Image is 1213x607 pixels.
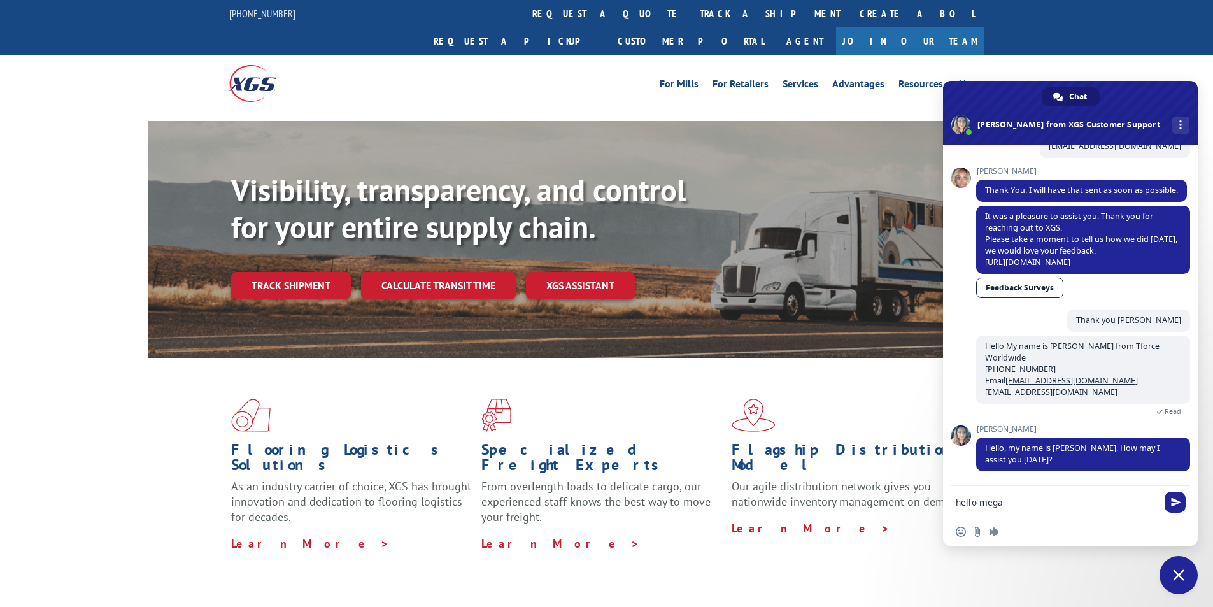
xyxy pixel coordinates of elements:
b: Visibility, transparency, and control for your entire supply chain. [231,170,686,246]
a: [URL][DOMAIN_NAME] [985,257,1070,268]
h1: Flooring Logistics Solutions [231,442,472,479]
span: Send [1165,492,1186,513]
a: Learn More > [231,536,390,551]
span: As an industry carrier of choice, XGS has brought innovation and dedication to flooring logistics... [231,479,471,524]
a: Track shipment [231,272,351,299]
img: xgs-icon-focused-on-flooring-red [481,399,511,432]
a: [EMAIL_ADDRESS][DOMAIN_NAME] [1049,141,1181,152]
span: Thank You. I will have that sent as soon as possible. [985,185,1178,196]
span: Hello, my name is [PERSON_NAME]. How may I assist you [DATE]? [985,443,1160,465]
a: Customer Portal [608,27,774,55]
span: Audio message [989,527,999,537]
h1: Flagship Distribution Model [732,442,972,479]
span: [PERSON_NAME] [976,167,1187,176]
span: Our agile distribution network gives you nationwide inventory management on demand. [732,479,966,509]
a: For Mills [660,79,699,93]
div: Chat [1042,87,1100,106]
span: Hello My name is [PERSON_NAME] from Tforce Worldwide [PHONE_NUMBER] Email [EMAIL_ADDRESS][DOMAIN_... [985,341,1160,397]
a: About [957,79,984,93]
a: For Retailers [713,79,769,93]
div: Close chat [1160,556,1198,594]
span: Send a file [972,527,982,537]
span: Chat [1069,87,1087,106]
a: Learn More > [732,521,890,536]
p: From overlength loads to delicate cargo, our experienced staff knows the best way to move your fr... [481,479,722,536]
a: Calculate transit time [361,272,516,299]
a: XGS ASSISTANT [526,272,635,299]
span: It was a pleasure to assist you. Thank you for reaching out to XGS. Please take a moment to tell ... [985,211,1177,268]
a: Request a pickup [424,27,608,55]
a: Advantages [832,79,884,93]
span: Insert an emoji [956,527,966,537]
img: xgs-icon-total-supply-chain-intelligence-red [231,399,271,432]
a: Learn More > [481,536,640,551]
span: Read [1165,407,1181,416]
span: Thank you [PERSON_NAME] [1076,315,1181,325]
a: Services [783,79,818,93]
span: [PERSON_NAME] [976,425,1190,434]
a: [PHONE_NUMBER] [229,7,295,20]
a: [EMAIL_ADDRESS][DOMAIN_NAME] [1005,375,1138,386]
textarea: Compose your message... [956,497,1157,508]
a: Resources [898,79,943,93]
a: Join Our Team [836,27,984,55]
img: xgs-icon-flagship-distribution-model-red [732,399,776,432]
a: Agent [774,27,836,55]
h1: Specialized Freight Experts [481,442,722,479]
div: More channels [1172,117,1189,134]
a: Feedback Surveys [976,278,1063,298]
